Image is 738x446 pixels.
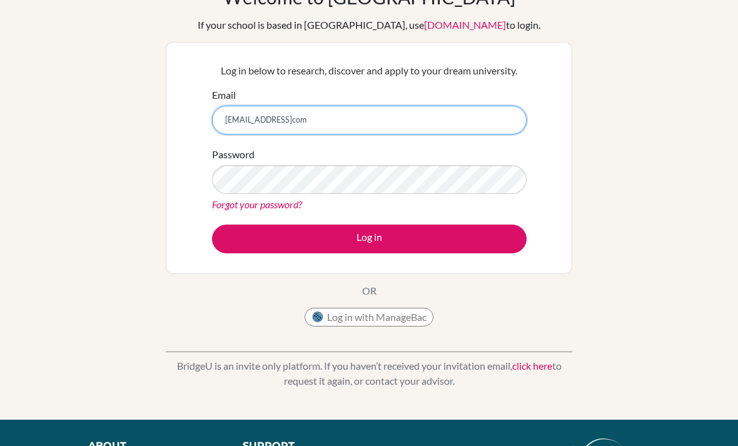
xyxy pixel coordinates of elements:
[212,225,527,253] button: Log in
[212,198,302,210] a: Forgot your password?
[212,63,527,78] p: Log in below to research, discover and apply to your dream university.
[166,358,572,388] p: BridgeU is an invite only platform. If you haven’t received your invitation email, to request it ...
[424,19,506,31] a: [DOMAIN_NAME]
[362,283,377,298] p: OR
[512,360,552,372] a: click here
[212,88,236,103] label: Email
[305,308,433,327] button: Log in with ManageBac
[198,18,540,33] div: If your school is based in [GEOGRAPHIC_DATA], use to login.
[212,147,255,162] label: Password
